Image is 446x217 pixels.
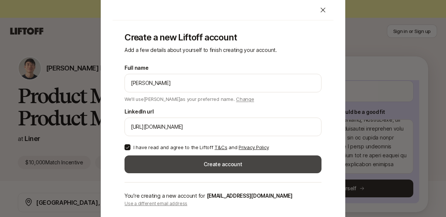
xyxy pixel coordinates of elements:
input: e.g. Melanie Perkins [131,79,315,88]
a: Privacy Policy [239,144,269,150]
p: I have read and agree to the Liftoff and [133,144,269,151]
p: You're creating a new account for [125,191,321,200]
span: Change [236,96,254,102]
p: Use a different email address [125,200,321,207]
p: Create a new Liftoff account [125,32,321,43]
p: Add a few details about yourself to finish creating your account. [125,46,321,55]
button: Create account [125,155,321,173]
button: I have read and agree to the Liftoff T&Cs and Privacy Policy [125,144,130,150]
p: We'll use [PERSON_NAME] as your preferred name. [125,94,254,103]
label: Full name [125,63,148,72]
span: [EMAIL_ADDRESS][DOMAIN_NAME] [207,193,293,199]
a: T&Cs [214,144,227,150]
label: LinkedIn url [125,107,154,116]
input: e.g. https://www.linkedin.com/in/melanie-perkins [131,122,315,131]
